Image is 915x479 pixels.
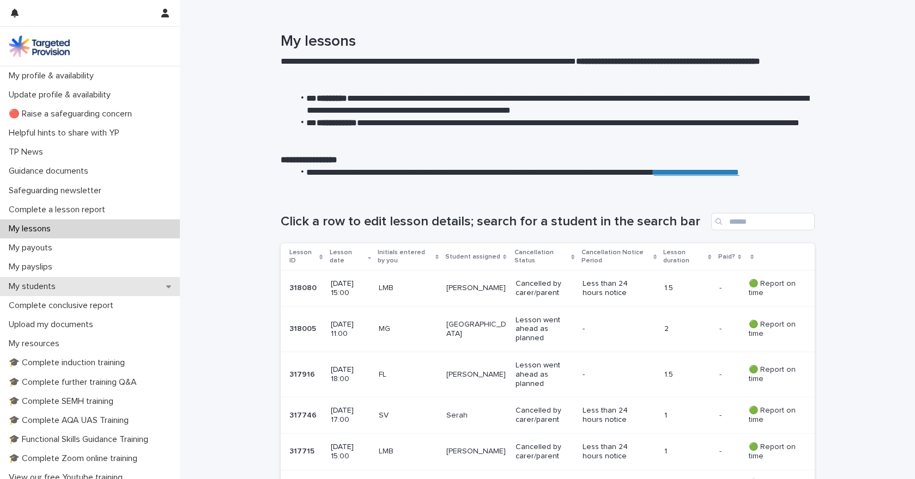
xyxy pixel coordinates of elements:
p: 🟢 Report on time [749,279,797,298]
p: Less than 24 hours notice [583,443,643,461]
p: [PERSON_NAME] [446,370,507,379]
input: Search [711,213,815,230]
p: 🎓 Complete SEMH training [4,396,122,407]
img: M5nRWzHhSzIhMunXDL62 [9,35,70,57]
h1: Click a row to edit lesson details; search for a student in the search bar [281,214,707,230]
p: - [583,324,643,334]
p: Lesson ID [289,247,317,267]
p: - [719,409,724,420]
p: 🟢 Report on time [749,365,797,384]
p: My payslips [4,262,61,272]
p: Student assigned [445,251,500,263]
p: Update profile & availability [4,90,119,100]
p: Upload my documents [4,320,102,330]
p: TP News [4,147,52,157]
p: [PERSON_NAME] [446,284,507,293]
p: Lesson duration [663,247,705,267]
p: Cancellation Notice Period [581,247,651,267]
p: 1.5 [664,370,711,379]
p: Cancelled by carer/parent [516,406,574,425]
p: Safeguarding newsletter [4,186,110,196]
p: [DATE] 15:00 [331,443,371,461]
p: MG [379,324,437,334]
p: Complete conclusive report [4,300,122,311]
p: Less than 24 hours notice [583,406,643,425]
p: [DATE] 11:00 [331,320,371,339]
p: Cancelled by carer/parent [516,443,574,461]
h1: My lessons [281,33,815,51]
p: 2 [664,324,711,334]
tr: 317746317746 [DATE] 17:00SVSerahCancelled by carer/parentLess than 24 hours notice1-- 🟢 Report on... [281,397,815,434]
tr: 318080318080 [DATE] 15:00LMB[PERSON_NAME]Cancelled by carer/parentLess than 24 hours notice1.5-- ... [281,271,815,307]
p: Lesson went ahead as planned [516,361,574,388]
p: - [719,281,724,293]
p: Serah [446,411,507,420]
p: 1.5 [664,284,711,293]
tr: 317916317916 [DATE] 18:00FL[PERSON_NAME]Lesson went ahead as planned-1.5-- 🟢 Report on time [281,352,815,397]
p: 🟢 Report on time [749,406,797,425]
p: 🟢 Report on time [749,443,797,461]
p: - [719,368,724,379]
p: 318005 [289,322,318,334]
p: My students [4,281,64,292]
p: Paid? [718,251,735,263]
p: My lessons [4,224,59,234]
tr: 318005318005 [DATE] 11:00MG[GEOGRAPHIC_DATA]Lesson went ahead as planned-2-- 🟢 Report on time [281,306,815,352]
p: 🔴 Raise a safeguarding concern [4,109,141,119]
p: 317916 [289,368,317,379]
tr: 317715317715 [DATE] 15:00LMB[PERSON_NAME]Cancelled by carer/parentLess than 24 hours notice1-- 🟢 ... [281,434,815,470]
p: My payouts [4,243,61,253]
p: Cancellation Status [514,247,569,267]
p: [DATE] 18:00 [331,365,371,384]
p: 🎓 Functional Skills Guidance Training [4,434,157,445]
p: 🟢 Report on time [749,320,797,339]
p: [DATE] 17:00 [331,406,371,425]
p: 1 [664,447,711,456]
p: 🎓 Complete AQA UAS Training [4,415,137,426]
p: [GEOGRAPHIC_DATA] [446,320,507,339]
p: 317715 [289,445,317,456]
p: - [719,445,724,456]
p: Lesson date [330,247,365,267]
p: FL [379,370,437,379]
p: My profile & availability [4,71,102,81]
p: - [583,370,643,379]
p: 318080 [289,281,319,293]
p: 317746 [289,409,319,420]
p: My resources [4,339,68,349]
p: Cancelled by carer/parent [516,279,574,298]
p: Initials entered by you [378,247,432,267]
p: 1 [664,411,711,420]
p: Complete a lesson report [4,205,114,215]
p: Lesson went ahead as planned [516,316,574,343]
p: 🎓 Complete induction training [4,358,134,368]
p: Helpful hints to share with YP [4,128,128,138]
p: LMB [379,447,437,456]
p: [PERSON_NAME] [446,447,507,456]
p: 🎓 Complete Zoom online training [4,453,146,464]
p: - [719,322,724,334]
p: LMB [379,284,437,293]
p: Guidance documents [4,166,97,176]
p: Less than 24 hours notice [583,279,643,298]
p: [DATE] 15:00 [331,279,371,298]
p: SV [379,411,437,420]
p: 🎓 Complete further training Q&A [4,377,146,388]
